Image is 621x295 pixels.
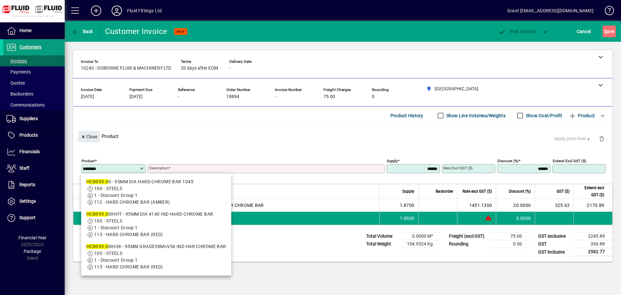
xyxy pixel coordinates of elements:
[577,26,591,37] span: Cancel
[400,202,415,209] span: 1.8700
[19,182,35,187] span: Reports
[94,257,138,263] span: 1 - Discount Group 1
[19,149,40,154] span: Financials
[574,240,613,248] td: 336.88
[94,225,138,230] span: 1 - Discount Group 1
[6,58,27,63] span: Invoices
[24,249,41,254] span: Package
[509,188,531,195] span: Discount (%)
[19,132,38,138] span: Products
[6,102,45,108] span: Communications
[19,165,29,171] span: Staff
[390,110,423,121] span: Product History
[94,251,122,256] span: 100 - STEELS
[81,94,94,99] span: [DATE]
[574,233,613,240] td: 2245.89
[594,131,609,146] button: Delete
[19,215,36,220] span: Support
[553,159,586,163] mat-label: Extend excl GST ($)
[604,26,614,37] span: ave
[603,26,616,37] button: Save
[436,188,453,195] span: Backorder
[76,133,102,139] app-page-header-button: Close
[94,264,163,269] span: 113 - HARD CHROME BAR (RED)
[507,6,594,16] div: Grant [EMAIL_ADDRESS][DOMAIN_NAME]
[372,94,375,99] span: 0
[402,188,414,195] span: Supply
[65,26,100,37] app-page-header-button: Back
[446,240,491,248] td: Rounding
[86,178,226,185] div: 0 - 95MM DIA HARD CHROME BAR 1045
[19,116,38,121] span: Suppliers
[105,26,168,37] div: Customer Invoice
[509,29,512,34] span: P
[443,166,473,170] mat-label: Rate excl GST ($)
[181,66,218,71] span: 20 days after EOM
[400,215,415,221] span: 1.0000
[94,193,138,198] span: 1 - Discount Group 1
[387,159,398,163] mat-label: Supply
[229,66,231,71] span: -
[535,233,574,240] td: GST exclusive
[81,66,171,71] span: 10243 - GISBORNE FLUID & MACHINERY LTD
[600,1,613,22] a: Knowledge Base
[94,232,163,237] span: 113 - HARD CHROME BAR (RED)
[81,208,231,241] mat-option: HCB095.00IHHT - 95MM DIA 4140 IND HARD CHROME BAR
[604,29,607,34] span: S
[3,160,65,176] a: Staff
[388,110,426,121] button: Product History
[3,144,65,160] a: Financials
[323,94,335,99] span: 75.00
[18,235,47,240] span: Financial Year
[363,233,402,240] td: Total Volume
[498,29,536,34] span: ost & Email
[574,248,613,256] td: 2582.77
[19,28,31,33] span: Home
[554,135,592,142] span: Apply price level
[94,199,170,205] span: 112 - HARD CHROME BAR (AMBER)
[497,159,518,163] mat-label: Discount (%)
[149,166,169,170] mat-label: Description
[73,124,613,148] div: Product
[3,88,65,99] a: Backorders
[461,202,492,209] div: 1451.1300
[6,69,31,74] span: Payments
[177,29,185,34] span: NEW
[94,186,122,191] span: 100 - STEELS
[363,240,402,248] td: Total Weight
[3,77,65,88] a: Quotes
[557,188,570,195] span: GST ($)
[491,240,530,248] td: 0.00
[496,199,535,212] td: 20.0000
[495,26,539,37] button: Post & Email
[3,111,65,127] a: Suppliers
[578,184,604,199] span: Extend excl GST ($)
[446,233,491,240] td: Freight (excl GST)
[3,23,65,39] a: Home
[106,5,127,17] button: Profile
[6,91,33,96] span: Backorders
[3,66,65,77] a: Payments
[402,240,441,248] td: 104.0524 Kg
[463,188,492,195] span: Rate excl GST ($)
[149,173,379,180] mat-error: Required
[3,55,65,66] a: Invoices
[551,133,594,145] button: Apply price level
[86,211,226,218] div: 0IHHT - 95MM DIA 4140 IND HARD CHROME BAR
[445,112,506,119] label: Show Line Volumes/Weights
[86,5,106,17] button: Add
[86,179,108,184] em: HCB095.0
[594,136,609,142] app-page-header-button: Delete
[82,159,95,163] mat-label: Product
[3,193,65,210] a: Settings
[275,94,276,99] span: -
[81,176,231,208] mat-option: HCB095.00 - 95MM DIA HARD CHROME BAR 1045
[78,131,100,142] button: Close
[575,26,593,37] button: Cancel
[3,127,65,143] a: Products
[19,199,36,204] span: Settings
[129,94,143,99] span: [DATE]
[70,26,95,37] button: Back
[535,240,574,248] td: GST
[3,99,65,110] a: Communications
